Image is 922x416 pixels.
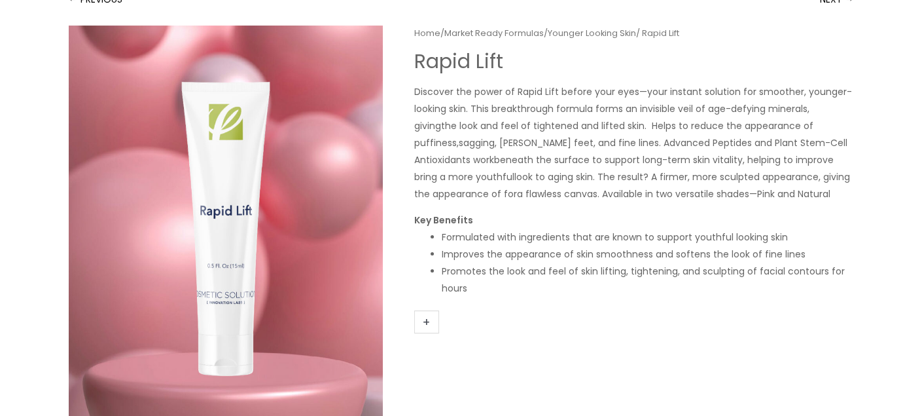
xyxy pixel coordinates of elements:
[444,27,544,39] a: Market Ready Formulas
[414,170,850,200] span: look to aging skin. The result? A firmer, more sculpted appearance, giving the appearance of for
[414,50,854,73] h1: Rapid Lift
[414,26,854,41] nav: Breadcrumb
[414,311,439,333] a: +
[414,119,813,149] span: the look and feel of tightened and lifted skin. Helps to reduce the appearance of puffiness,
[548,27,636,39] a: Younger Looking Skin
[414,27,440,39] a: Home
[442,246,854,263] li: Improves the appearance of skin smoothness and softens the look of fine lines
[517,187,830,200] span: a flawless canvas. Available in two versatile shades—Pink and Natural
[414,153,834,183] span: beneath the surface to support long-term skin vitality, helping to improve bring a more youthful
[414,136,847,166] span: sagging, [PERSON_NAME] feet, and fine lines. Advanced Peptides and Plant Stem-Cell Antioxidants work
[414,102,809,132] span: looking skin. This breakthrough formula forms an invisible veil of age-defying minerals, giving
[442,229,854,246] li: Formulated with ingredients that are known to support youthful looking skin
[442,263,854,297] li: Promotes the look and feel of skin lifting, tightening, and sculpting of facial contours for hours
[414,214,473,227] strong: Key Benefits
[414,85,852,98] span: Discover the power of Rapid Lift before your eyes—your instant solution for smoother, younger-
